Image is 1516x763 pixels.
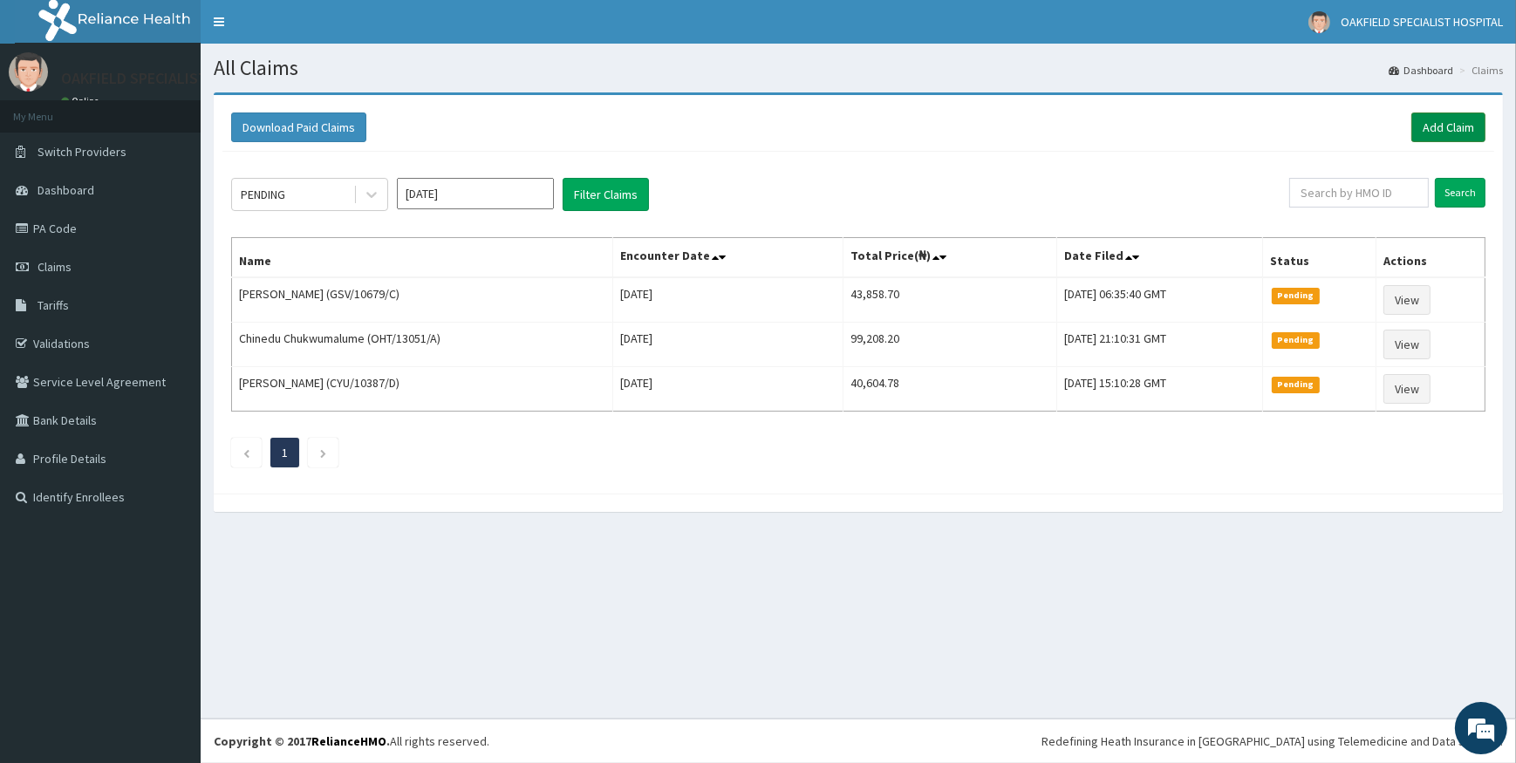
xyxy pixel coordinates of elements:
[1057,323,1263,367] td: [DATE] 21:10:31 GMT
[38,182,94,198] span: Dashboard
[201,719,1516,763] footer: All rights reserved.
[286,9,328,51] div: Minimize live chat window
[612,367,843,412] td: [DATE]
[1308,11,1330,33] img: User Image
[311,733,386,749] a: RelianceHMO
[1455,63,1503,78] li: Claims
[1272,288,1320,303] span: Pending
[214,57,1503,79] h1: All Claims
[1057,367,1263,412] td: [DATE] 15:10:28 GMT
[843,367,1057,412] td: 40,604.78
[1272,377,1320,392] span: Pending
[1057,277,1263,323] td: [DATE] 06:35:40 GMT
[1341,14,1503,30] span: OAKFIELD SPECIALIST HOSPITAL
[1383,285,1431,315] a: View
[232,367,613,412] td: [PERSON_NAME] (CYU/10387/D)
[1057,238,1263,278] th: Date Filed
[1411,112,1485,142] a: Add Claim
[563,178,649,211] button: Filter Claims
[843,323,1057,367] td: 99,208.20
[843,277,1057,323] td: 43,858.70
[9,476,332,537] textarea: Type your message and hit 'Enter'
[319,445,327,460] a: Next page
[1376,238,1485,278] th: Actions
[101,220,241,396] span: We're online!
[397,178,554,209] input: Select Month and Year
[91,98,293,120] div: Chat with us now
[241,186,285,203] div: PENDING
[38,297,69,313] span: Tariffs
[1383,374,1431,404] a: View
[61,95,103,107] a: Online
[38,144,126,160] span: Switch Providers
[1263,238,1376,278] th: Status
[1272,332,1320,348] span: Pending
[231,112,366,142] button: Download Paid Claims
[612,277,843,323] td: [DATE]
[1289,178,1429,208] input: Search by HMO ID
[1389,63,1453,78] a: Dashboard
[843,238,1057,278] th: Total Price(₦)
[214,733,390,749] strong: Copyright © 2017 .
[232,238,613,278] th: Name
[61,71,279,86] p: OAKFIELD SPECIALIST HOSPITAL
[282,445,288,460] a: Page 1 is your current page
[232,323,613,367] td: Chinedu Chukwumalume (OHT/13051/A)
[242,445,250,460] a: Previous page
[38,259,72,275] span: Claims
[1435,178,1485,208] input: Search
[612,323,843,367] td: [DATE]
[9,52,48,92] img: User Image
[232,277,613,323] td: [PERSON_NAME] (GSV/10679/C)
[1383,330,1431,359] a: View
[1041,732,1503,750] div: Redefining Heath Insurance in [GEOGRAPHIC_DATA] using Telemedicine and Data Science!
[612,238,843,278] th: Encounter Date
[32,87,71,131] img: d_794563401_company_1708531726252_794563401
